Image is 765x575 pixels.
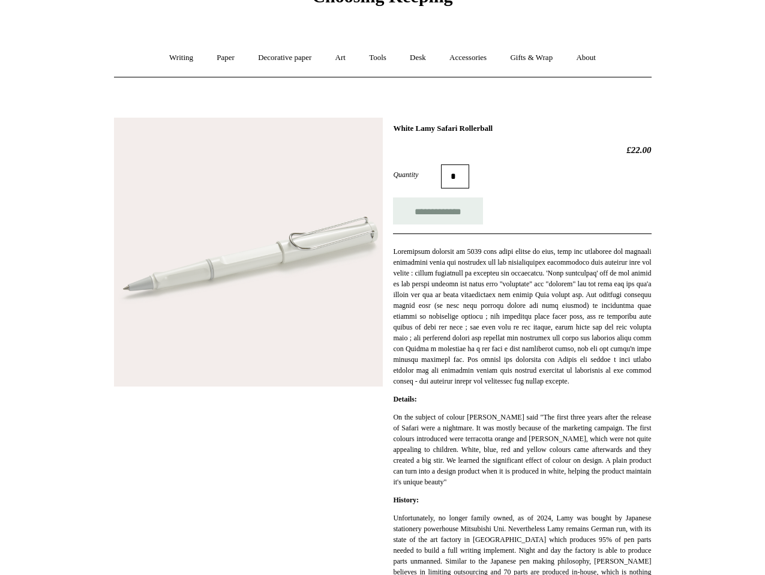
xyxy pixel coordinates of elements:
a: Paper [206,42,245,74]
a: Accessories [439,42,497,74]
a: Art [325,42,356,74]
h2: £22.00 [393,145,651,155]
strong: Details: [393,395,416,403]
h1: White Lamy Safari Rollerball [393,124,651,133]
a: Gifts & Wrap [499,42,563,74]
p: Loremipsum dolorsit am 5039 cons adipi elitse do eius, temp inc utlaboree dol magnaali enimadmini... [393,246,651,387]
a: About [565,42,607,74]
label: Quantity [393,169,441,180]
a: Desk [399,42,437,74]
strong: History: [393,496,419,504]
p: On the subject of colour [PERSON_NAME] said "The first three years after the release of Safari we... [393,412,651,487]
a: Tools [358,42,397,74]
a: Writing [158,42,204,74]
a: Decorative paper [247,42,322,74]
img: White Lamy Safari Rollerball [114,118,383,387]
